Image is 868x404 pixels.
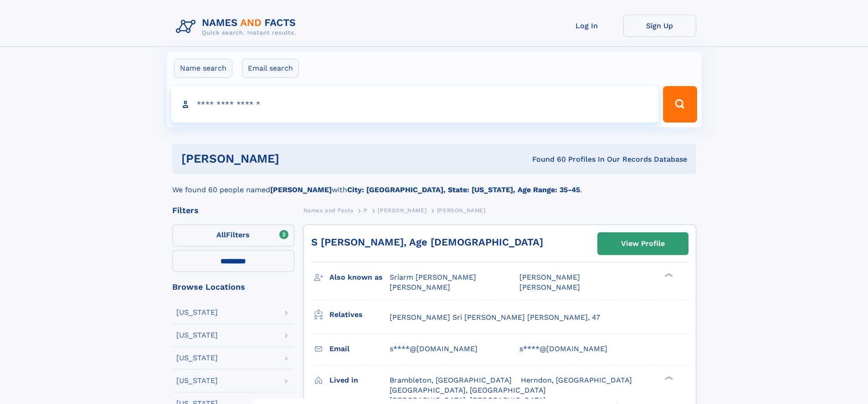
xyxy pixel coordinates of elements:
button: Search Button [663,86,697,123]
b: City: [GEOGRAPHIC_DATA], State: [US_STATE], Age Range: 35-45 [347,185,580,194]
a: [PERSON_NAME] [378,205,426,216]
h3: Relatives [329,307,390,322]
div: ❯ [663,272,673,278]
h3: Email [329,341,390,357]
span: Brambleton, [GEOGRAPHIC_DATA] [390,376,512,384]
span: Herndon, [GEOGRAPHIC_DATA] [521,376,632,384]
span: [PERSON_NAME] [519,283,580,291]
div: [US_STATE] [176,332,218,339]
label: Filters [172,225,294,246]
a: Sign Up [623,15,696,37]
div: [US_STATE] [176,354,218,362]
h1: [PERSON_NAME] [181,153,406,164]
h3: Also known as [329,270,390,285]
span: Sriarm [PERSON_NAME] [390,273,476,281]
div: [US_STATE] [176,377,218,384]
a: P [364,205,368,216]
label: Email search [242,59,299,78]
span: P [364,207,368,214]
a: [PERSON_NAME] Sri [PERSON_NAME] [PERSON_NAME], 47 [390,312,600,322]
span: [GEOGRAPHIC_DATA], [GEOGRAPHIC_DATA] [390,386,546,394]
a: Log In [550,15,623,37]
span: [PERSON_NAME] [437,207,486,214]
div: [US_STATE] [176,309,218,316]
a: Names and Facts [303,205,354,216]
label: Name search [174,59,232,78]
span: [PERSON_NAME] [519,273,580,281]
b: [PERSON_NAME] [270,185,332,194]
span: [PERSON_NAME] [378,207,426,214]
div: Found 60 Profiles In Our Records Database [406,154,687,164]
div: Browse Locations [172,283,294,291]
h3: Lived in [329,373,390,388]
img: Logo Names and Facts [172,15,303,39]
span: All [216,230,226,239]
div: ❯ [663,375,673,381]
span: [PERSON_NAME] [390,283,450,291]
div: Filters [172,206,294,215]
div: We found 60 people named with . [172,174,696,195]
a: S [PERSON_NAME], Age [DEMOGRAPHIC_DATA] [311,236,543,248]
input: search input [171,86,659,123]
a: View Profile [598,233,688,255]
div: View Profile [621,233,665,254]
